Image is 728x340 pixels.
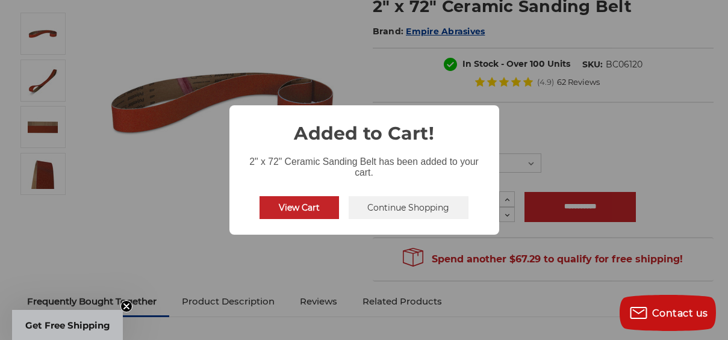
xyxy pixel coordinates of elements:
[260,196,339,219] button: View Cart
[25,320,110,331] span: Get Free Shipping
[620,295,716,331] button: Contact us
[229,147,499,181] div: 2" x 72" Ceramic Sanding Belt has been added to your cart.
[229,105,499,147] h2: Added to Cart!
[652,308,708,319] span: Contact us
[349,196,469,219] button: Continue Shopping
[120,300,132,312] button: Close teaser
